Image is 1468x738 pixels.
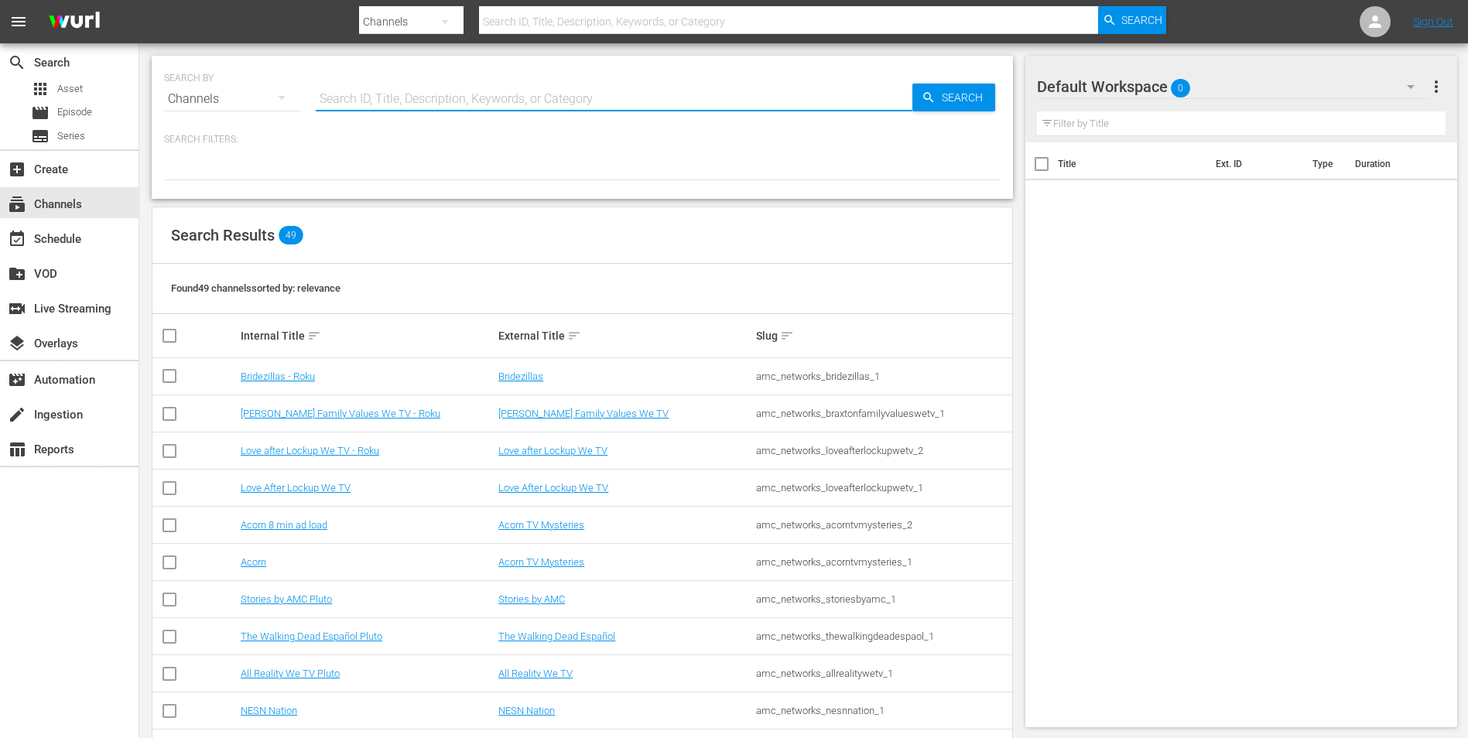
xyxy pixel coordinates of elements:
span: Series [57,128,85,144]
a: Acorn [241,556,266,568]
span: Series [31,127,50,145]
span: VOD [8,265,26,283]
span: Reports [8,440,26,459]
a: [PERSON_NAME] Family Values We TV - Roku [241,408,440,419]
span: Asset [31,80,50,98]
span: 49 [279,226,303,244]
div: amc_networks_braxtonfamilyvalueswetv_1 [756,408,1009,419]
div: Default Workspace [1037,65,1430,108]
span: Create [8,160,26,179]
a: Bridezillas [498,371,543,382]
div: amc_networks_nesnnation_1 [756,705,1009,716]
div: Channels [164,77,300,121]
th: Type [1303,142,1346,186]
div: Slug [756,326,1009,345]
span: Ingestion [8,405,26,424]
a: Acorn TV Mysteries [498,519,584,531]
a: NESN Nation [498,705,555,716]
span: Search [936,84,995,111]
span: Search Results [171,226,275,244]
a: [PERSON_NAME] Family Values We TV [498,408,669,419]
span: 0 [1171,72,1190,104]
span: Found 49 channels sorted by: relevance [171,282,340,294]
a: NESN Nation [241,705,297,716]
button: Search [912,84,995,111]
a: All Reality We TV Pluto [241,668,340,679]
span: Episode [31,104,50,122]
span: sort [307,329,321,343]
div: amc_networks_thewalkingdeadespaol_1 [756,630,1009,642]
span: Channels [8,195,26,214]
span: sort [780,329,794,343]
img: ans4CAIJ8jUAAAAAAAAAAAAAAAAAAAAAAAAgQb4GAAAAAAAAAAAAAAAAAAAAAAAAJMjXAAAAAAAAAAAAAAAAAAAAAAAAgAT5G... [37,4,111,40]
a: Sign Out [1413,15,1453,28]
div: amc_networks_acorntvmysteries_2 [756,519,1009,531]
a: Stories by AMC [498,593,565,605]
a: Love after Lockup We TV [498,445,607,456]
p: Search Filters: [164,133,1001,146]
a: All Reality We TV [498,668,573,679]
div: amc_networks_acorntvmysteries_1 [756,556,1009,568]
div: amc_networks_allrealitywetv_1 [756,668,1009,679]
th: Duration [1346,142,1439,186]
span: Episode [57,104,92,120]
a: Love After Lockup We TV [241,482,351,494]
a: Stories by AMC Pluto [241,593,332,605]
div: amc_networks_storiesbyamc_1 [756,593,1009,605]
th: Ext. ID [1206,142,1304,186]
div: amc_networks_loveafterlockupwetv_2 [756,445,1009,456]
th: Title [1058,142,1206,186]
span: Search [1121,6,1162,34]
span: Overlays [8,334,26,353]
span: Automation [8,371,26,389]
span: menu [9,12,28,31]
div: amc_networks_loveafterlockupwetv_1 [756,482,1009,494]
button: more_vert [1427,68,1446,105]
div: amc_networks_bridezillas_1 [756,371,1009,382]
a: Acorn TV Mysteries [498,556,584,568]
a: Love after Lockup We TV - Roku [241,445,379,456]
a: Bridezillas - Roku [241,371,315,382]
span: Asset [57,81,83,97]
span: Schedule [8,230,26,248]
a: Love After Lockup We TV [498,482,608,494]
span: Search [8,53,26,72]
div: External Title [498,326,751,345]
span: Live Streaming [8,299,26,318]
span: sort [567,329,581,343]
a: Acorn 8 min ad load [241,519,327,531]
div: Internal Title [241,326,494,345]
a: The Walking Dead Español Pluto [241,630,382,642]
span: more_vert [1427,77,1446,96]
a: The Walking Dead Español [498,630,615,642]
button: Search [1098,6,1166,34]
